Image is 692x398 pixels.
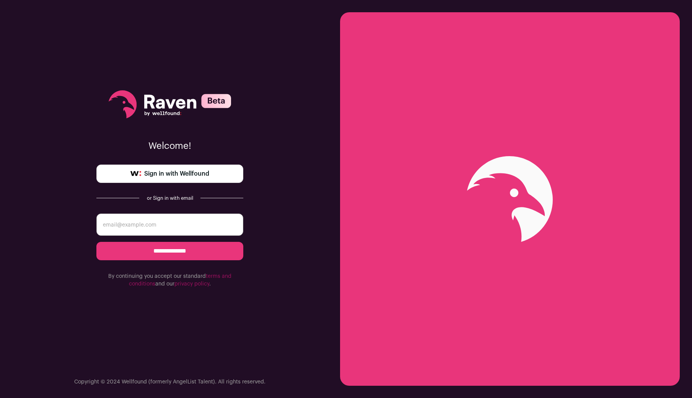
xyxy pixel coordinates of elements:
[129,274,231,287] a: terms and conditions
[96,214,243,236] input: email@example.com
[145,195,194,201] div: or Sign in with email
[144,169,209,178] span: Sign in with Wellfound
[96,140,243,152] p: Welcome!
[74,378,265,386] p: Copyright © 2024 Wellfound (formerly AngelList Talent). All rights reserved.
[130,171,141,176] img: wellfound-symbol-flush-black-fb3c872781a75f747ccb3a119075da62bfe97bd399995f84a933054e44a575c4.png
[174,281,209,287] a: privacy policy
[96,272,243,288] p: By continuing you accept our standard and our .
[96,165,243,183] a: Sign in with Wellfound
